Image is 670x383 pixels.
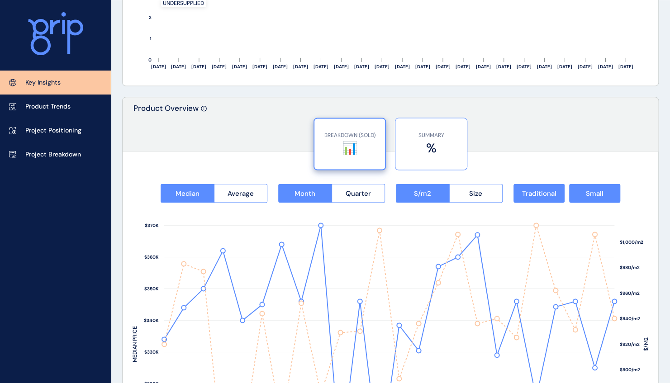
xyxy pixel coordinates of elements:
text: [DATE] [354,64,369,70]
text: [DATE] [578,64,593,70]
span: Traditional [522,189,556,198]
span: Median [176,189,200,198]
button: Month [278,184,332,203]
text: [DATE] [191,64,206,70]
text: [DATE] [476,64,491,70]
text: [DATE] [537,64,552,70]
text: $940/m2 [620,316,640,322]
span: Quarter [346,189,371,198]
text: [DATE] [212,64,227,70]
button: Average [214,184,268,203]
text: [DATE] [395,64,410,70]
text: $1,000/m2 [620,240,643,246]
text: 2 [149,15,152,21]
label: % [400,139,462,157]
text: $920/m2 [620,342,640,348]
text: 1 [150,36,152,42]
text: $960/m2 [620,291,640,297]
text: [DATE] [293,64,308,70]
text: $/M2 [642,338,650,351]
text: [DATE] [517,64,532,70]
span: Size [469,189,482,198]
span: Month [295,189,315,198]
text: [DATE] [435,64,450,70]
button: Median [161,184,214,203]
button: Small [569,184,620,203]
text: [DATE] [232,64,247,70]
text: [DATE] [252,64,267,70]
text: [DATE] [456,64,470,70]
button: $/m2 [396,184,449,203]
text: $980/m2 [620,265,640,271]
text: $900/m2 [620,367,640,373]
span: $/m2 [414,189,431,198]
button: Quarter [332,184,385,203]
text: [DATE] [598,64,613,70]
text: [DATE] [557,64,572,70]
p: SUMMARY [400,132,462,139]
text: [DATE] [618,64,633,70]
label: 📊 [319,139,380,157]
span: Small [586,189,603,198]
text: [DATE] [334,64,349,70]
text: [DATE] [273,64,288,70]
text: [DATE] [375,64,390,70]
p: Product Overview [133,103,199,151]
text: [DATE] [151,64,166,70]
p: BREAKDOWN (SOLD) [319,132,380,139]
text: [DATE] [171,64,186,70]
span: Average [228,189,254,198]
text: 0 [148,57,152,63]
text: [DATE] [415,64,430,70]
p: Product Trends [25,102,71,111]
p: Key Insights [25,78,61,87]
p: Project Positioning [25,126,81,135]
button: Size [449,184,503,203]
text: [DATE] [496,64,511,70]
button: Traditional [513,184,565,203]
p: Project Breakdown [25,150,81,159]
text: [DATE] [314,64,328,70]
